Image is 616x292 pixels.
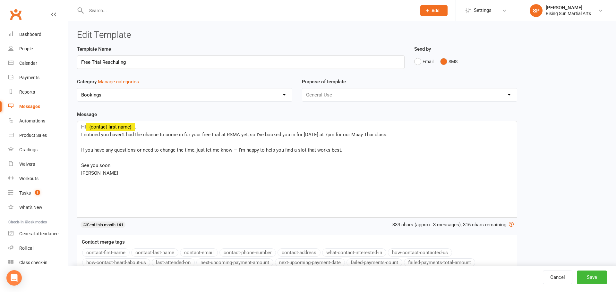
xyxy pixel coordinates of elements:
div: Calendar [19,61,37,66]
div: Open Intercom Messenger [6,270,22,286]
div: Workouts [19,176,38,181]
a: Clubworx [8,6,24,22]
button: how-contact-heard-about-us [82,258,150,267]
a: What's New [8,200,68,215]
button: failed-payments-count [346,258,402,267]
div: What's New [19,205,42,210]
a: Class kiosk mode [8,255,68,270]
a: General attendance kiosk mode [8,227,68,241]
div: Automations [19,118,45,123]
div: Tasks [19,190,31,196]
button: contact-first-name [82,248,130,257]
span: 1 [35,190,40,195]
div: SP [530,4,543,17]
span: See you soon! [81,163,112,168]
button: contact-email [180,248,218,257]
button: contact-address [278,248,321,257]
label: Category [77,78,139,86]
button: contact-last-name [131,248,178,257]
a: Payments [8,71,68,85]
div: Rising Sun Martial Arts [546,11,591,16]
a: Cancel [543,271,572,284]
div: Roll call [19,246,34,251]
div: People [19,46,33,51]
div: Reports [19,89,35,95]
div: Messages [19,104,40,109]
div: Sent this month: [81,221,125,228]
span: , [135,124,136,130]
a: Reports [8,85,68,99]
a: Waivers [8,157,68,171]
label: Purpose of template [302,78,346,86]
span: If you have any questions or need to change the time, just let me know — I’m happy to help you fi... [81,147,342,153]
a: People [8,42,68,56]
span: Add [432,8,440,13]
button: how-contact-contacted-us [388,248,452,257]
div: Gradings [19,147,38,152]
button: Email [414,55,433,68]
button: SMS [440,55,458,68]
div: Payments [19,75,39,80]
a: Tasks 1 [8,186,68,200]
label: Template Name [77,45,111,53]
div: Dashboard [19,32,41,37]
strong: 161 [116,222,123,227]
div: Class check-in [19,260,47,265]
span: Hi [81,124,86,130]
div: General attendance [19,231,58,236]
input: Search... [84,6,412,15]
a: Gradings [8,143,68,157]
span: I noticed you haven’t had the chance to come in for your free trial at RSMA yet, so I’ve booked y... [81,132,388,138]
h3: Edit Template [77,30,607,40]
button: last-attended-on [152,258,195,267]
a: Automations [8,114,68,128]
label: Send by [414,45,431,53]
span: Settings [474,3,492,18]
button: contact-phone-number [219,248,276,257]
button: failed-payments-total-amount [404,258,475,267]
a: Workouts [8,171,68,186]
div: [PERSON_NAME] [546,5,591,11]
button: next-upcoming-payment-date [275,258,345,267]
label: Contact merge tags [82,238,125,246]
button: what-contact-interested-in [322,248,386,257]
button: next-upcoming-payment-amount [196,258,273,267]
div: Waivers [19,162,35,167]
div: Product Sales [19,133,47,138]
button: Save [577,271,607,284]
a: Dashboard [8,27,68,42]
button: Add [420,5,448,16]
div: 334 chars (approx. 3 messages), 316 chars remaining. [392,221,514,229]
span: [PERSON_NAME] [81,170,118,176]
button: Category [98,78,139,86]
a: Calendar [8,56,68,71]
label: Message [77,111,97,118]
a: Roll call [8,241,68,255]
a: Messages [8,99,68,114]
a: Product Sales [8,128,68,143]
